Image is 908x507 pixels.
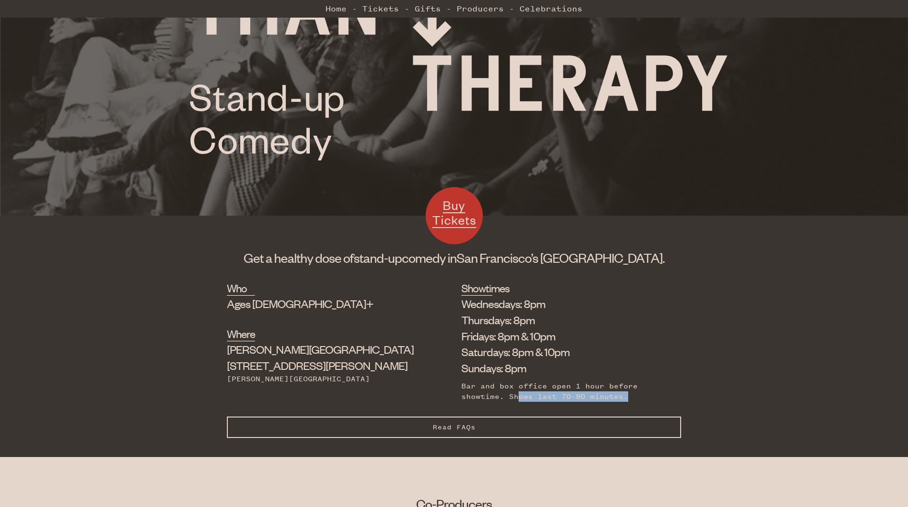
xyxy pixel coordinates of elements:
[461,360,667,376] li: Sundays: 8pm
[227,341,414,374] div: [STREET_ADDRESS][PERSON_NAME]
[461,381,667,402] div: Bar and box office open 1 hour before showtime. Shows last 70-90 minutes.
[433,423,476,431] span: Read FAQs
[227,342,414,356] span: [PERSON_NAME][GEOGRAPHIC_DATA]
[227,249,681,266] h1: Get a healthy dose of comedy in
[227,326,255,341] h2: Where
[461,344,667,360] li: Saturdays: 8pm & 10pm
[457,249,538,266] span: San Francisco’s
[461,312,667,328] li: Thursdays: 8pm
[354,249,402,266] span: stand-up
[432,197,476,228] span: Buy Tickets
[227,374,414,384] div: [PERSON_NAME][GEOGRAPHIC_DATA]
[461,296,667,312] li: Wednesdays: 8pm
[426,187,483,244] a: Buy Tickets
[227,417,681,438] button: Read FAQs
[540,249,664,266] span: [GEOGRAPHIC_DATA].
[227,280,255,296] h2: Who
[461,280,492,296] h2: Showtimes
[461,328,667,344] li: Fridays: 8pm & 10pm
[227,296,414,312] div: Ages [DEMOGRAPHIC_DATA]+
